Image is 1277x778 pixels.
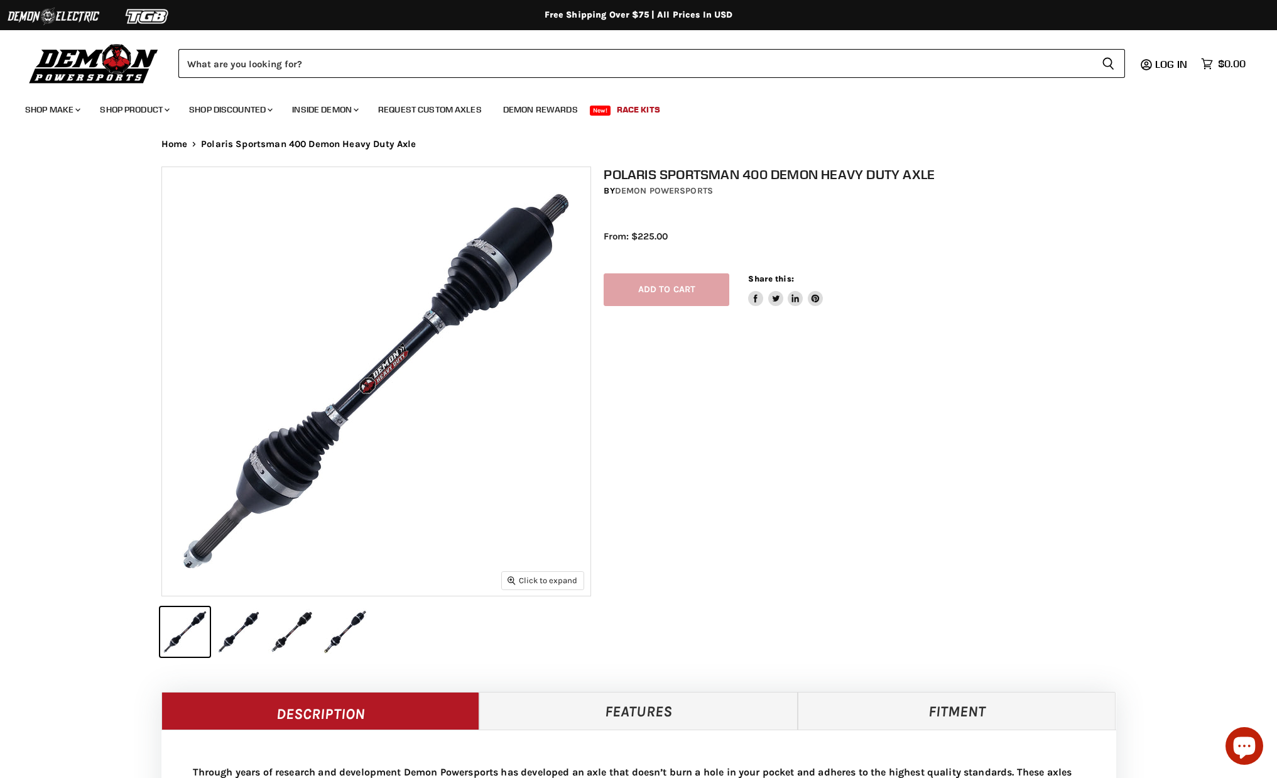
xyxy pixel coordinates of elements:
a: Shop Discounted [180,97,280,123]
a: Demon Powersports [615,185,713,196]
span: Polaris Sportsman 400 Demon Heavy Duty Axle [201,139,416,150]
form: Product [178,49,1125,78]
a: Log in [1149,58,1195,70]
ul: Main menu [16,92,1242,123]
input: Search [178,49,1092,78]
img: TGB Logo 2 [101,4,195,28]
a: $0.00 [1195,55,1252,73]
nav: Breadcrumbs [136,139,1141,150]
div: by [604,184,1129,198]
button: Search [1092,49,1125,78]
a: Features [479,692,798,730]
a: Race Kits [607,97,670,123]
span: New! [590,106,611,116]
aside: Share this: [748,273,823,307]
span: $0.00 [1218,58,1246,70]
a: Demon Rewards [494,97,587,123]
a: Fitment [798,692,1116,730]
a: Shop Make [16,97,88,123]
inbox-online-store-chat: Shopify online store chat [1222,727,1267,768]
a: Request Custom Axles [369,97,491,123]
button: IMAGE thumbnail [267,607,317,657]
img: IMAGE [162,167,590,596]
span: From: $225.00 [604,231,668,242]
span: Share this: [748,274,793,283]
button: IMAGE thumbnail [160,607,210,657]
img: Demon Electric Logo 2 [6,4,101,28]
img: Demon Powersports [25,41,163,85]
a: Inside Demon [283,97,366,123]
span: Click to expand [508,576,577,585]
a: Description [161,692,480,730]
button: Click to expand [502,572,584,589]
button: IMAGE thumbnail [320,607,370,657]
div: Free Shipping Over $75 | All Prices In USD [136,9,1141,21]
span: Log in [1155,58,1187,70]
a: Home [161,139,188,150]
h1: Polaris Sportsman 400 Demon Heavy Duty Axle [604,167,1129,182]
a: Shop Product [90,97,177,123]
button: IMAGE thumbnail [214,607,263,657]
